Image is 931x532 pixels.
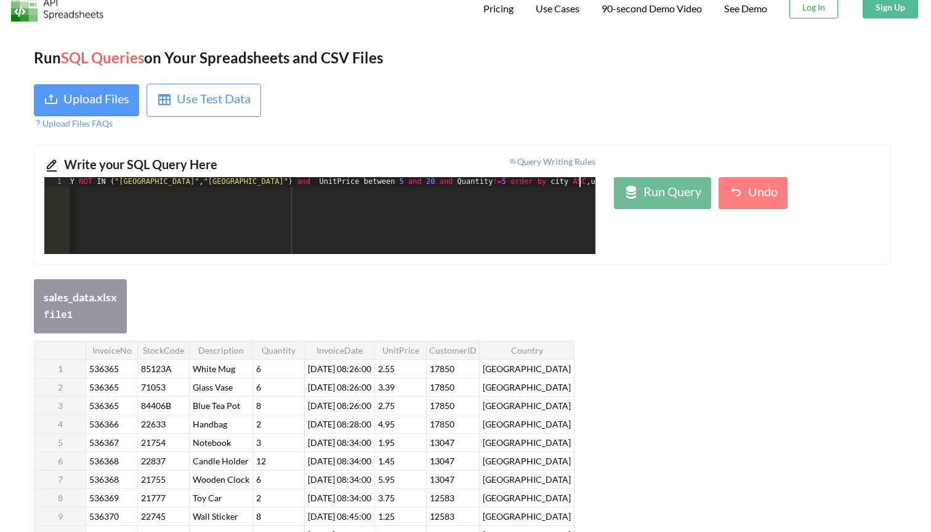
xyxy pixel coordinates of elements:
span: 3.39 [376,379,397,395]
span: 536366 [87,416,121,432]
th: 2 [34,378,86,396]
span: [GEOGRAPHIC_DATA] [480,398,573,413]
span: 536368 [87,472,121,487]
span: 3 [254,435,264,450]
span: SQL Queries [61,49,144,66]
span: 536368 [87,453,121,469]
span: Wall Sticker [190,509,241,524]
span: 536369 [87,490,121,506]
th: InvoiceNo [86,341,138,359]
span: 6 [254,472,264,487]
span: Upload Files FAQs [34,118,113,129]
span: Query Writing Rules [509,156,595,167]
span: 8 [254,398,264,413]
span: Pricing [483,2,514,14]
th: 7 [34,470,86,488]
span: [DATE] 08:26:00 [305,398,374,413]
span: 2 [254,490,264,506]
span: 22837 [139,453,168,469]
span: 90-second Demo Video [602,4,702,14]
span: Candle Holder [190,453,251,469]
div: Use Test Data [177,89,251,111]
span: [GEOGRAPHIC_DATA] [480,435,573,450]
span: 5.95 [376,472,397,487]
span: Wooden Clock [190,472,252,487]
span: 3.75 [376,490,397,506]
div: 1 [44,177,70,187]
th: 3 [34,396,86,415]
span: 12583 [427,490,457,506]
th: CustomerID [427,341,480,359]
span: 1.45 [376,453,397,469]
span: 4.95 [376,416,397,432]
th: Description [190,341,253,359]
span: [GEOGRAPHIC_DATA] [480,361,573,376]
span: [GEOGRAPHIC_DATA] [480,472,573,487]
div: Upload Files [63,89,129,111]
span: 85123A [139,361,174,376]
div: Run Query [643,182,701,204]
span: 2.55 [376,361,397,376]
code: file 1 [44,310,73,321]
span: 12583 [427,509,457,524]
th: Country [480,341,574,359]
th: StockCode [138,341,190,359]
span: [DATE] 08:26:00 [305,379,374,395]
span: 6 [254,379,264,395]
th: Quantity [253,341,305,359]
span: Glass Vase [190,379,235,395]
span: 12 [254,453,268,469]
span: 21777 [139,490,168,506]
span: [GEOGRAPHIC_DATA] [480,453,573,469]
span: 22745 [139,509,168,524]
span: 17850 [427,361,457,376]
span: 21755 [139,472,168,487]
div: Undo [748,182,778,204]
span: 2.75 [376,398,397,413]
span: [GEOGRAPHIC_DATA] [480,379,573,395]
span: [DATE] 08:45:00 [305,509,374,524]
div: Write your SQL Query Here [64,155,311,177]
span: 13047 [427,435,457,450]
button: Run Query [614,177,711,209]
span: 536365 [87,379,121,395]
span: Use Cases [536,2,579,14]
th: 6 [34,451,86,470]
span: 21754 [139,435,168,450]
span: 536370 [87,509,121,524]
span: 2 [254,416,264,432]
span: Notebook [190,435,233,450]
span: [DATE] 08:26:00 [305,361,374,376]
div: Run on Your Spreadsheets and CSV Files [34,47,891,69]
span: 6 [254,361,264,376]
a: See Demo [724,2,767,15]
span: 536365 [87,361,121,376]
span: [DATE] 08:34:00 [305,472,374,487]
span: 17850 [427,416,457,432]
th: UnitPrice [375,341,427,359]
span: 17850 [427,379,457,395]
span: Handbag [190,416,230,432]
span: 13047 [427,472,457,487]
th: 5 [34,433,86,451]
th: 9 [34,507,86,525]
span: [DATE] 08:34:00 [305,435,374,450]
span: 8 [254,509,264,524]
div: sales_data.xlsx [44,289,117,306]
th: 8 [34,488,86,507]
span: 17850 [427,398,457,413]
span: [DATE] 08:34:00 [305,453,374,469]
th: 4 [34,415,86,433]
span: Blue Tea Pot [190,398,243,413]
span: 536365 [87,398,121,413]
button: Upload Files [34,84,139,116]
span: White Mug [190,361,238,376]
span: 71053 [139,379,168,395]
th: InvoiceDate [305,341,375,359]
th: 1 [34,359,86,378]
span: [DATE] 08:28:00 [305,416,374,432]
span: [GEOGRAPHIC_DATA] [480,509,573,524]
span: Toy Car [190,490,225,506]
span: 84406B [139,398,174,413]
button: Undo [719,177,788,209]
